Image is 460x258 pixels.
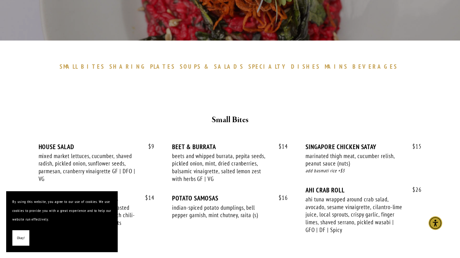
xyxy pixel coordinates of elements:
div: indian-spiced potato dumplings, bell pepper garnish, mint chutney, raita (s) [172,204,270,219]
section: Cookie banner [6,191,117,252]
div: HOUSE SALAD [39,143,154,151]
a: SHARINGPLATES [109,63,178,70]
div: ahi tuna wrapped around crab salad, avocado, sesame vinaigrette, cilantro-lime juice, local sprou... [306,196,404,234]
a: SPECIALTYDISHES [248,63,323,70]
span: 15 [406,143,422,150]
a: BEVERAGES [352,63,401,70]
div: marinated thigh meat, cucumber relish, peanut sauce (nuts) [306,152,404,167]
span: $ [145,194,148,201]
span: $ [279,194,282,201]
span: $ [412,143,416,150]
span: 16 [272,194,288,201]
a: SMALLBITES [60,63,108,70]
span: SMALL [60,63,78,70]
div: beets and whipped burrata, pepita seeds, pickled onion, mint, dried cranberries, balsamic vinaigr... [172,152,270,183]
span: $ [279,143,282,150]
strong: Small Bites [212,114,248,125]
div: SINGAPORE CHICKEN SATAY [306,143,421,151]
span: PLATES [150,63,175,70]
span: BEVERAGES [352,63,398,70]
div: mixed market lettuces, cucumber, shaved radish, pickled onion, sunflower seeds, parmesan, cranber... [39,152,137,183]
button: Okay! [12,230,29,246]
div: POTATO SAMOSAS [172,194,288,202]
a: SOUPS&SALADS [179,63,247,70]
span: 14 [272,143,288,150]
span: DISHES [291,63,320,70]
span: 9 [142,143,154,150]
span: $ [412,186,416,193]
div: AHI CRAB ROLL [306,186,421,194]
div: BEET & BURRATA [172,143,288,151]
span: 26 [406,186,422,193]
span: $ [148,143,151,150]
span: SHARING [109,63,147,70]
span: Okay! [17,234,25,243]
span: 14 [139,194,154,201]
span: BITES [81,63,105,70]
p: By using this website, you agree to our use of cookies. We use cookies to provide you with a grea... [12,197,111,224]
div: add basmati rice +$3 [306,167,421,174]
span: SALADS [214,63,244,70]
span: SOUPS [179,63,201,70]
span: MAINS [325,63,348,70]
div: Accessibility Menu [428,216,442,230]
span: SPECIALTY [248,63,288,70]
a: MAINS [325,63,351,70]
span: & [204,63,211,70]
